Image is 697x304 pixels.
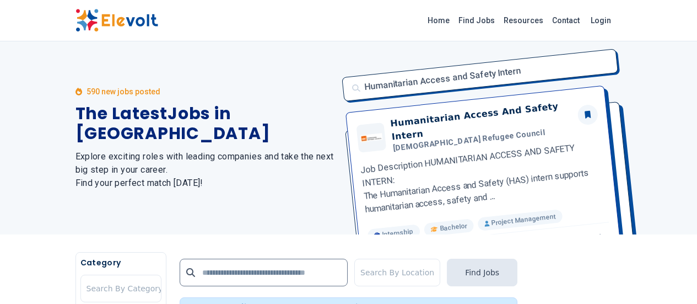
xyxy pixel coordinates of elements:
p: 590 new jobs posted [87,86,160,97]
h1: The Latest Jobs in [GEOGRAPHIC_DATA] [75,104,336,143]
h2: Explore exciting roles with leading companies and take the next big step in your career. Find you... [75,150,336,190]
a: Resources [499,12,548,29]
a: Login [584,9,618,31]
a: Home [423,12,454,29]
button: Find Jobs [447,259,517,286]
img: Elevolt [75,9,158,32]
a: Find Jobs [454,12,499,29]
h5: Category [80,257,161,268]
a: Contact [548,12,584,29]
